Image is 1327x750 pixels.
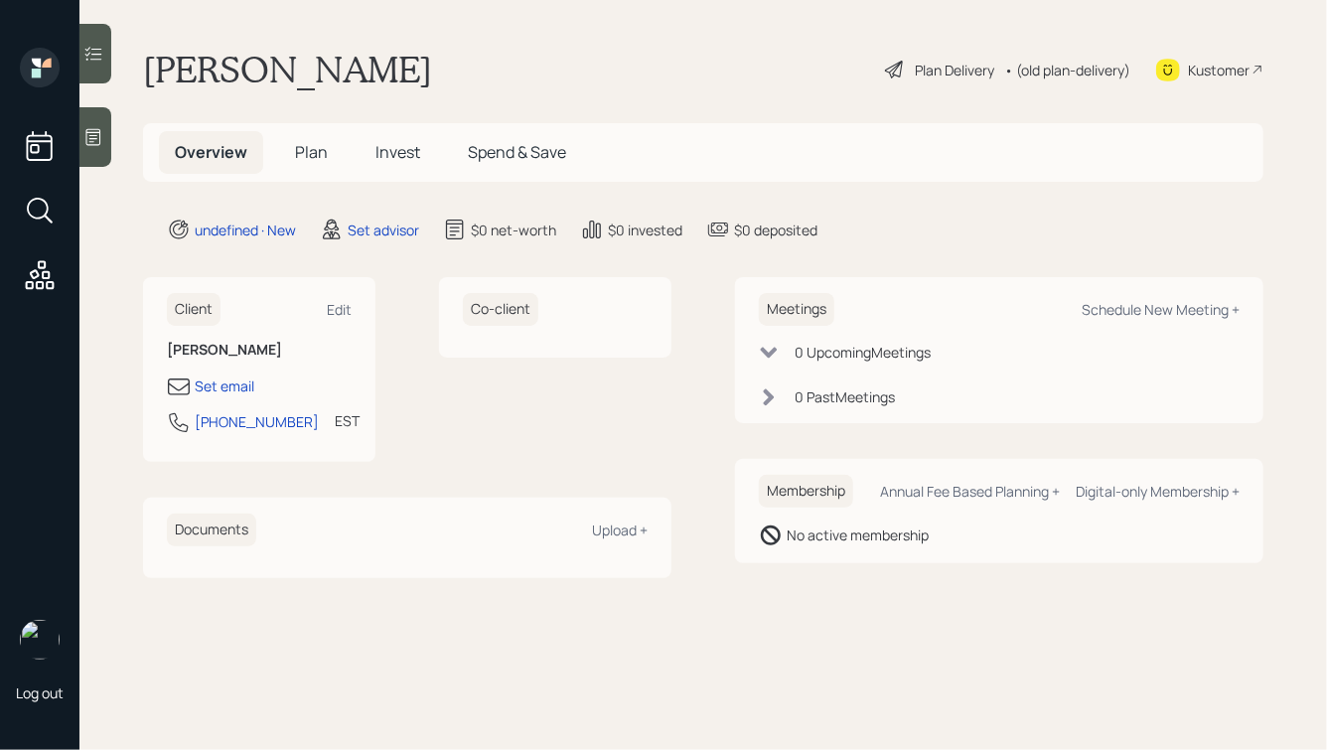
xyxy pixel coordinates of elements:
div: Plan Delivery [915,60,994,80]
div: Set advisor [348,220,419,240]
h1: [PERSON_NAME] [143,48,432,91]
img: hunter_neumayer.jpg [20,620,60,660]
div: Schedule New Meeting + [1082,300,1240,319]
div: Upload + [592,521,648,539]
div: EST [335,410,360,431]
div: Digital-only Membership + [1076,482,1240,501]
h6: Client [167,293,221,326]
div: Set email [195,375,254,396]
span: Spend & Save [468,141,566,163]
div: • (old plan-delivery) [1004,60,1130,80]
h6: Meetings [759,293,834,326]
h6: [PERSON_NAME] [167,342,352,359]
div: Kustomer [1188,60,1250,80]
span: Overview [175,141,247,163]
div: $0 invested [608,220,682,240]
h6: Documents [167,514,256,546]
span: Invest [375,141,420,163]
span: Plan [295,141,328,163]
div: Log out [16,683,64,702]
div: No active membership [787,525,929,545]
h6: Co-client [463,293,538,326]
h6: Membership [759,475,853,508]
div: [PHONE_NUMBER] [195,411,319,432]
div: 0 Past Meeting s [795,386,895,407]
div: undefined · New [195,220,296,240]
div: $0 net-worth [471,220,556,240]
div: $0 deposited [734,220,817,240]
div: Annual Fee Based Planning + [880,482,1060,501]
div: 0 Upcoming Meeting s [795,342,931,363]
div: Edit [327,300,352,319]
